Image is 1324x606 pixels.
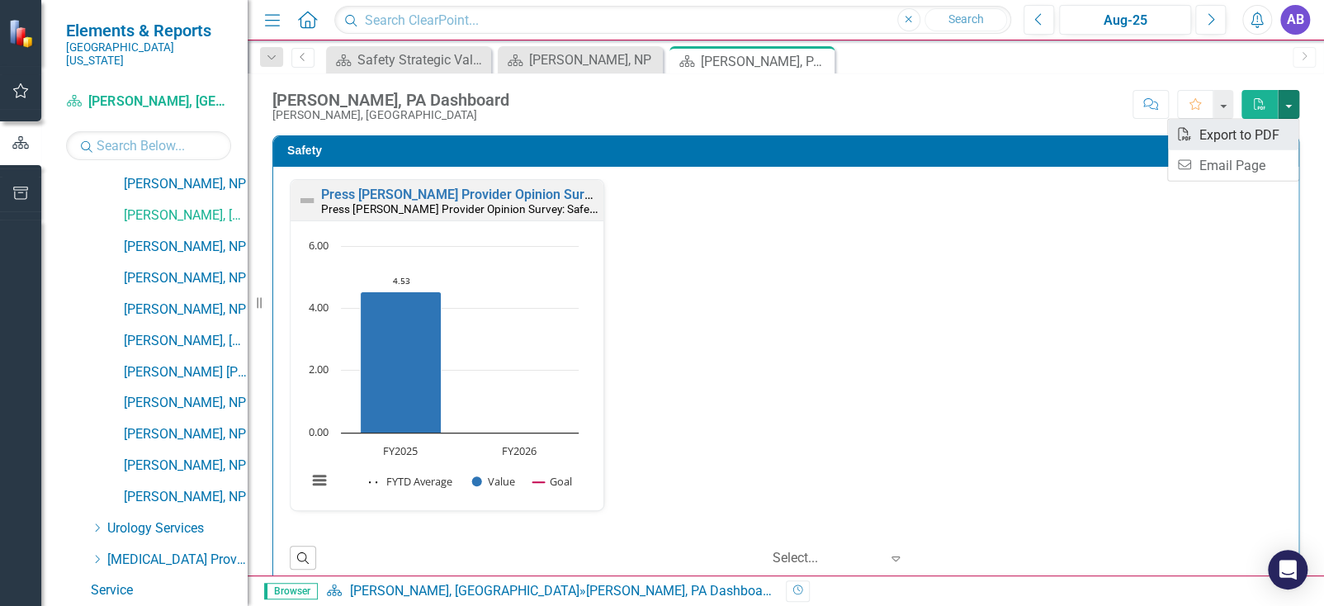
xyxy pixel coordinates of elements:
[330,50,487,70] a: Safety Strategic Value Dashboard
[1168,120,1298,150] a: Export to PDF
[124,175,248,194] a: [PERSON_NAME], NP
[502,50,659,70] a: [PERSON_NAME], NP
[948,12,983,26] span: Search
[309,238,329,253] text: 6.00
[924,8,1007,31] button: Search
[701,51,830,72] div: [PERSON_NAME], PA Dashboard
[488,474,515,489] text: Value
[308,469,331,492] button: View chart menu, Chart
[1059,5,1191,35] button: Aug-25
[124,363,248,382] a: [PERSON_NAME] [PERSON_NAME], [GEOGRAPHIC_DATA]
[8,18,38,48] img: ClearPoint Strategy
[264,583,318,599] span: Browser
[66,131,231,160] input: Search Below...
[107,519,248,538] a: Urology Services
[357,50,487,70] div: Safety Strategic Value Dashboard
[549,474,571,489] text: Goal
[386,474,452,489] text: FYTD Average
[66,40,231,68] small: [GEOGRAPHIC_DATA][US_STATE]
[1168,150,1298,181] a: Email Page
[472,475,515,489] button: Show Value
[299,238,595,506] div: Chart. Highcharts interactive chart.
[349,583,579,599] a: [PERSON_NAME], [GEOGRAPHIC_DATA]
[309,424,329,439] text: 0.00
[107,551,248,570] a: [MEDICAL_DATA] Providers
[369,475,454,489] button: Show FYTD Average
[272,91,509,109] div: [PERSON_NAME], PA Dashboard
[361,246,521,433] g: Value, series 2 of 3. Bar series with 2 bars.
[321,187,742,202] a: Press [PERSON_NAME] Provider Opinion Survey: Safety Survey Results
[124,394,248,413] a: [PERSON_NAME], NP
[529,50,659,70] div: [PERSON_NAME], NP
[309,362,329,376] text: 2.00
[1268,550,1307,589] div: Open Intercom Messenger
[124,425,248,444] a: [PERSON_NAME], NP
[124,301,248,320] a: [PERSON_NAME], NP
[398,288,404,295] g: FYTD Average, series 1 of 3. Line with 2 data points.
[124,238,248,257] a: [PERSON_NAME], NP
[91,581,248,600] a: Service
[66,92,231,111] a: [PERSON_NAME], [GEOGRAPHIC_DATA]
[532,475,571,489] button: Show Goal
[124,332,248,351] a: [PERSON_NAME], [GEOGRAPHIC_DATA]
[297,191,317,211] img: Not Defined
[393,275,410,286] text: 4.53
[1065,11,1185,31] div: Aug-25
[287,144,1290,157] h3: Safety
[309,300,329,315] text: 4.00
[326,582,773,601] div: »
[124,206,248,225] a: [PERSON_NAME], [GEOGRAPHIC_DATA]
[272,109,509,121] div: [PERSON_NAME], [GEOGRAPHIC_DATA]
[334,6,1011,35] input: Search ClearPoint...
[361,291,442,433] path: FY2025, 4.53. Value.
[1280,5,1310,35] button: AB
[321,201,673,216] small: Press [PERSON_NAME] Provider Opinion Survey: Safety Survey Results
[502,443,537,458] text: FY2026
[383,443,418,458] text: FY2025
[124,457,248,476] a: [PERSON_NAME], NP
[124,488,248,507] a: [PERSON_NAME], NP
[585,583,773,599] div: [PERSON_NAME], PA Dashboard
[299,238,587,506] svg: Interactive chart
[124,269,248,288] a: [PERSON_NAME], NP
[66,21,231,40] span: Elements & Reports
